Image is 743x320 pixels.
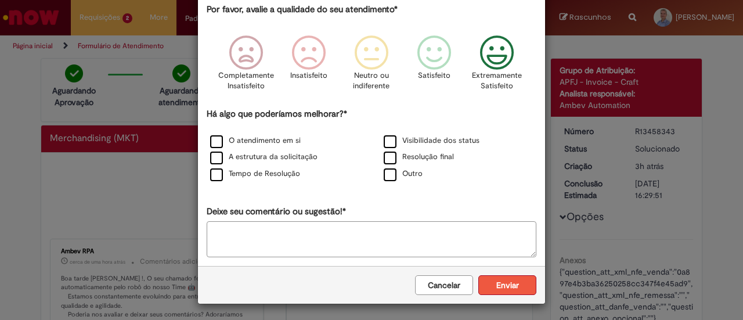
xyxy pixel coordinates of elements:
label: Tempo de Resolução [210,168,300,179]
p: Satisfeito [418,70,450,81]
label: Outro [384,168,423,179]
label: Resolução final [384,152,454,163]
button: Enviar [478,275,536,295]
p: Neutro ou indiferente [351,70,392,92]
div: Insatisfeito [279,27,338,106]
div: Satisfeito [405,27,464,106]
div: Há algo que poderíamos melhorar?* [207,108,536,183]
div: Completamente Insatisfeito [216,27,275,106]
label: O atendimento em si [210,135,301,146]
div: Extremamente Satisfeito [467,27,526,106]
label: Deixe seu comentário ou sugestão!* [207,206,346,218]
label: A estrutura da solicitação [210,152,318,163]
p: Insatisfeito [290,70,327,81]
label: Por favor, avalie a qualidade do seu atendimento* [207,3,398,16]
p: Completamente Insatisfeito [218,70,274,92]
p: Extremamente Satisfeito [472,70,522,92]
button: Cancelar [415,275,473,295]
div: Neutro ou indiferente [342,27,401,106]
label: Visibilidade dos status [384,135,479,146]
